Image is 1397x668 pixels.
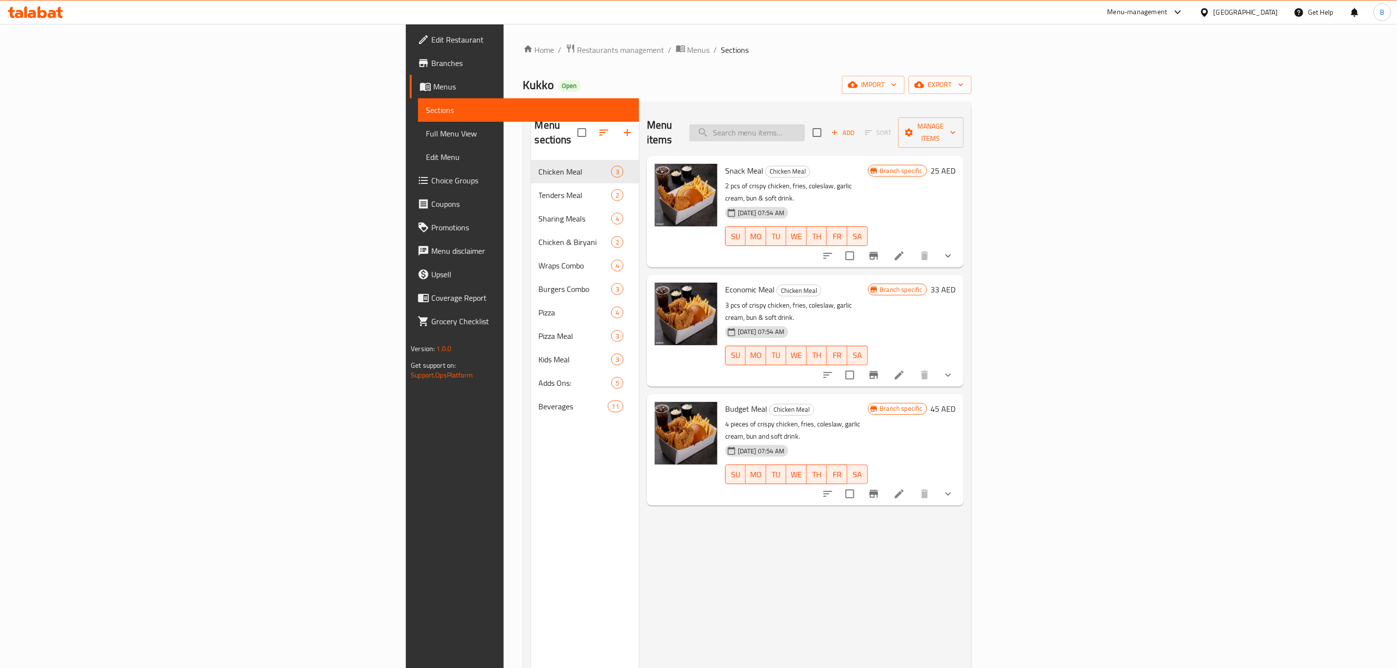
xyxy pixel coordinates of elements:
[730,348,742,362] span: SU
[539,260,611,271] span: Wraps Combo
[893,369,905,381] a: Edit menu item
[786,346,807,365] button: WE
[592,121,616,144] span: Sort sections
[539,189,611,201] span: Tenders Meal
[531,324,639,348] div: Pizza Meal3
[676,44,710,56] a: Menus
[539,307,611,318] div: Pizza
[847,226,868,246] button: SA
[931,283,956,296] h6: 33 AED
[750,229,762,244] span: MO
[816,244,840,267] button: sort-choices
[572,122,592,143] span: Select all sections
[531,371,639,395] div: Adds Ons:5
[431,268,631,280] span: Upsell
[831,229,843,244] span: FR
[942,488,954,500] svg: Show Choices
[539,236,611,248] span: Chicken & Biryani
[725,163,763,178] span: Snack Meal
[734,208,788,218] span: [DATE] 07:54 AM
[647,118,678,147] h2: Menu items
[913,482,936,506] button: delete
[539,213,611,224] div: Sharing Meals
[418,145,639,169] a: Edit Menu
[893,488,905,500] a: Edit menu item
[827,465,847,484] button: FR
[668,44,672,56] li: /
[725,346,746,365] button: SU
[410,28,639,51] a: Edit Restaurant
[611,354,623,365] div: items
[410,75,639,98] a: Menus
[766,465,787,484] button: TU
[721,44,749,56] span: Sections
[725,180,868,204] p: 2 pcs of crispy chicken, fries, coleslaw, garlic cream, bun & soft drink.
[936,482,960,506] button: show more
[766,346,787,365] button: TU
[539,377,611,389] span: Adds Ons:
[750,468,762,482] span: MO
[842,76,905,94] button: import
[831,348,843,362] span: FR
[827,226,847,246] button: FR
[523,44,972,56] nav: breadcrumb
[725,418,868,443] p: 4 pieces of crispy chicken, fries, coleslaw, garlic cream, bun and soft drink.
[612,332,623,341] span: 3
[931,164,956,178] h6: 25 AED
[765,166,810,178] div: Chicken Meal
[411,342,435,355] span: Version:
[776,285,821,296] div: Chicken Meal
[611,189,623,201] div: items
[862,363,886,387] button: Branch-specific-item
[431,315,631,327] span: Grocery Checklist
[851,229,864,244] span: SA
[531,160,639,183] div: Chicken Meal3
[859,125,898,140] span: Select section first
[410,310,639,333] a: Grocery Checklist
[655,402,717,465] img: Budget Meal
[1380,7,1384,18] span: B
[612,261,623,270] span: 4
[410,263,639,286] a: Upsell
[750,348,762,362] span: MO
[410,192,639,216] a: Coupons
[931,402,956,416] h6: 45 AED
[766,166,810,177] span: Chicken Meal
[689,124,805,141] input: search
[539,330,611,342] div: Pizza Meal
[840,245,860,266] span: Select to update
[1108,6,1168,18] div: Menu-management
[807,465,827,484] button: TH
[426,128,631,139] span: Full Menu View
[687,44,710,56] span: Menus
[616,121,639,144] button: Add section
[1214,7,1278,18] div: [GEOGRAPHIC_DATA]
[827,346,847,365] button: FR
[531,254,639,277] div: Wraps Combo4
[770,468,783,482] span: TU
[913,244,936,267] button: delete
[851,468,864,482] span: SA
[850,79,897,91] span: import
[725,465,746,484] button: SU
[811,468,823,482] span: TH
[898,117,964,148] button: Manage items
[431,57,631,69] span: Branches
[831,468,843,482] span: FR
[827,125,859,140] button: Add
[431,175,631,186] span: Choice Groups
[612,285,623,294] span: 3
[433,81,631,92] span: Menus
[539,283,611,295] span: Burgers Combo
[410,169,639,192] a: Choice Groups
[746,226,766,246] button: MO
[913,363,936,387] button: delete
[746,465,766,484] button: MO
[734,327,788,336] span: [DATE] 07:54 AM
[770,348,783,362] span: TU
[862,244,886,267] button: Branch-specific-item
[769,404,814,416] div: Chicken Meal
[431,292,631,304] span: Coverage Report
